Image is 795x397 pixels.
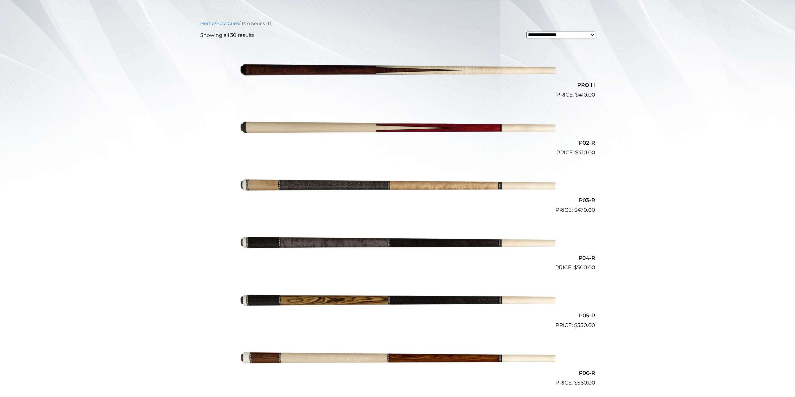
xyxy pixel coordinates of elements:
span: $ [574,322,577,328]
img: P06-R [240,332,555,385]
span: $ [574,264,577,270]
a: P06-R $560.00 [200,332,595,387]
h2: PRO H [200,79,595,91]
nav: Breadcrumb [200,20,595,27]
h2: P04-R [200,252,595,264]
h2: P03-R [200,195,595,206]
a: Pool Cues [216,21,239,26]
bdi: 410.00 [575,149,595,156]
a: P03-R $470.00 [200,159,595,214]
a: P05-R $550.00 [200,274,595,329]
h2: P02-R [200,137,595,148]
a: PRO H $410.00 [200,44,595,99]
bdi: 550.00 [574,322,595,328]
img: P02-R [240,102,555,154]
span: $ [574,207,577,213]
img: P05-R [240,274,555,327]
img: PRO H [240,44,555,97]
bdi: 470.00 [574,207,595,213]
select: Shop order [526,32,595,38]
a: P02-R $410.00 [200,102,595,156]
bdi: 560.00 [574,380,595,386]
img: P04-R [240,217,555,269]
a: Home [200,21,215,26]
h2: P05-R [200,310,595,321]
span: $ [575,92,578,98]
p: Showing all 30 results [200,32,255,39]
bdi: 410.00 [575,92,595,98]
a: P04-R $500.00 [200,217,595,272]
span: $ [575,149,578,156]
span: $ [574,380,577,386]
img: P03-R [240,159,555,212]
bdi: 500.00 [574,264,595,270]
h2: P06-R [200,367,595,379]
